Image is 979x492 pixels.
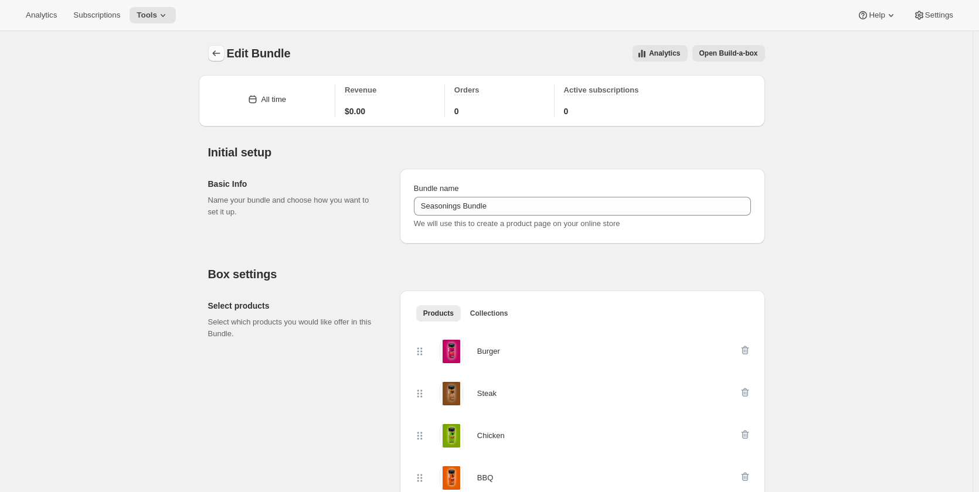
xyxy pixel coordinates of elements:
[414,219,620,228] span: We will use this to create a product page on your online store
[564,105,569,117] span: 0
[649,49,680,58] span: Analytics
[454,105,459,117] span: 0
[633,45,687,61] button: View all analytics related to this specific bundles, within certain timeframes
[564,86,639,94] span: Active subscriptions
[227,47,291,60] span: Edit Bundle
[26,11,57,20] span: Analytics
[73,11,120,20] span: Subscriptions
[423,309,454,318] span: Products
[130,7,176,23] button: Tools
[454,86,480,94] span: Orders
[19,7,64,23] button: Analytics
[869,11,885,20] span: Help
[208,194,381,218] p: Name your bundle and choose how you want to set it up.
[477,346,500,357] div: Burger
[345,105,365,117] span: $0.00
[477,472,493,484] div: BBQ
[850,7,903,23] button: Help
[137,11,157,20] span: Tools
[414,184,459,193] span: Bundle name
[66,7,127,23] button: Subscriptions
[477,430,505,442] div: Chicken
[208,145,765,159] h2: Initial setup
[208,300,381,312] h2: Select products
[261,94,286,105] div: All time
[692,45,765,61] button: View links to open the build-a-box on the online store
[925,11,953,20] span: Settings
[208,45,225,61] button: Bundles
[470,309,508,318] span: Collections
[208,178,381,190] h2: Basic Info
[414,197,751,216] input: ie. Smoothie box
[699,49,758,58] span: Open Build-a-box
[477,388,497,399] div: Steak
[345,86,376,94] span: Revenue
[208,267,765,281] h2: Box settings
[208,316,381,340] p: Select which products you would like offer in this Bundle.
[906,7,960,23] button: Settings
